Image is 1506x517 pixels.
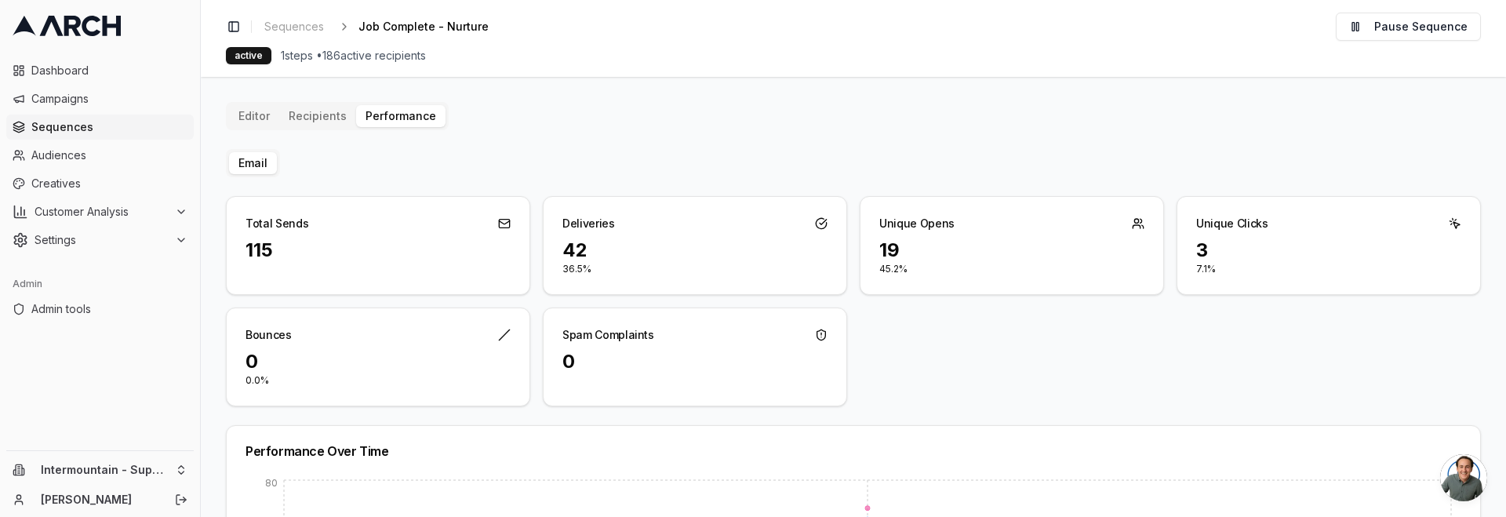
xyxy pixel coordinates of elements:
[6,271,194,297] div: Admin
[6,457,194,482] button: Intermountain - Superior Water & Air
[246,374,511,387] p: 0.0%
[1196,263,1461,275] p: 7.1%
[562,263,828,275] p: 36.5%
[265,477,278,489] tspan: 80
[6,199,194,224] button: Customer Analysis
[258,16,514,38] nav: breadcrumb
[41,463,169,477] span: Intermountain - Superior Water & Air
[246,238,511,263] div: 115
[6,171,194,196] a: Creatives
[358,19,489,35] span: Job Complete - Nurture
[562,216,615,231] div: Deliveries
[279,105,356,127] button: Recipients
[246,445,1461,457] div: Performance Over Time
[31,147,187,163] span: Audiences
[31,176,187,191] span: Creatives
[35,204,169,220] span: Customer Analysis
[1440,454,1487,501] a: Open chat
[258,16,330,38] a: Sequences
[6,143,194,168] a: Audiences
[6,228,194,253] button: Settings
[31,63,187,78] span: Dashboard
[562,238,828,263] div: 42
[6,58,194,83] a: Dashboard
[31,91,187,107] span: Campaigns
[1336,13,1481,41] button: Pause Sequence
[229,152,277,174] button: Email
[879,216,955,231] div: Unique Opens
[6,115,194,140] a: Sequences
[246,216,308,231] div: Total Sends
[226,47,271,64] div: active
[879,238,1144,263] div: 19
[879,263,1144,275] p: 45.2%
[31,119,187,135] span: Sequences
[281,48,426,64] span: 1 steps • 186 active recipients
[6,86,194,111] a: Campaigns
[246,349,511,374] div: 0
[170,489,192,511] button: Log out
[1196,216,1268,231] div: Unique Clicks
[562,327,654,343] div: Spam Complaints
[562,349,828,374] div: 0
[35,232,169,248] span: Settings
[6,297,194,322] a: Admin tools
[264,19,324,35] span: Sequences
[41,492,158,508] a: [PERSON_NAME]
[229,105,279,127] button: Editor
[1196,238,1461,263] div: 3
[356,105,446,127] button: Performance
[246,327,292,343] div: Bounces
[31,301,187,317] span: Admin tools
